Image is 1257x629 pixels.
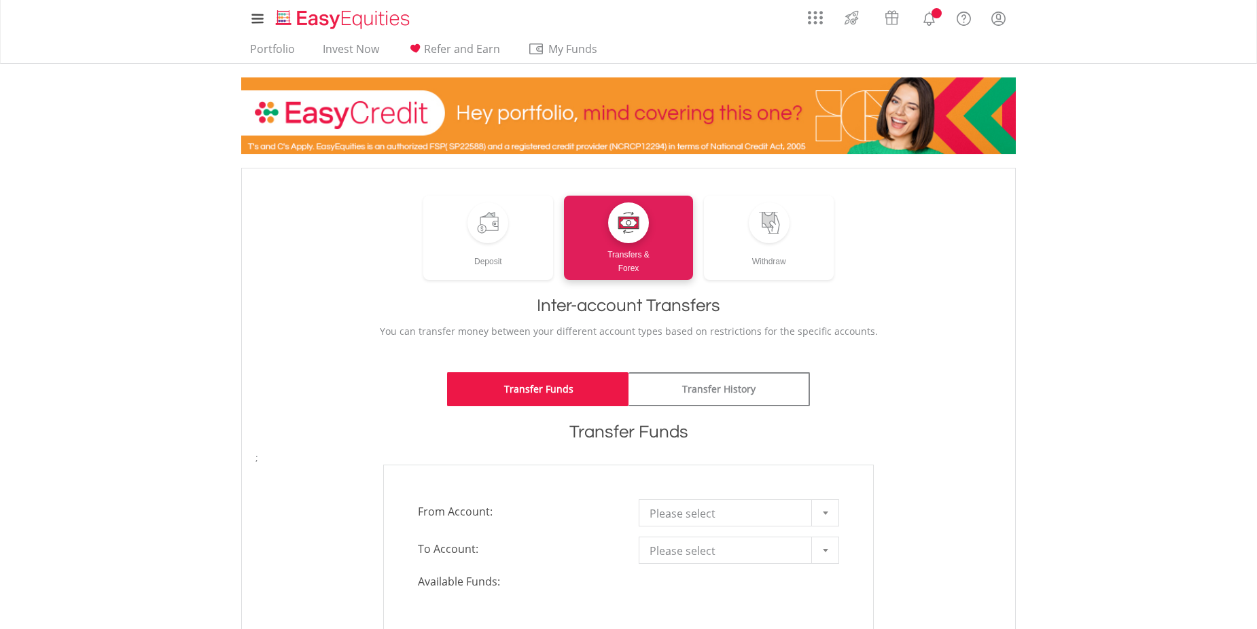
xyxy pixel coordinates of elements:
[528,40,617,58] span: My Funds
[270,3,415,31] a: Home page
[808,10,823,25] img: grid-menu-icon.svg
[981,3,1016,33] a: My Profile
[402,42,506,63] a: Refer and Earn
[255,293,1002,318] h1: Inter-account Transfers
[564,243,694,275] div: Transfers & Forex
[704,243,834,268] div: Withdraw
[840,7,863,29] img: thrive-v2.svg
[423,243,553,268] div: Deposit
[255,325,1002,338] p: You can transfer money between your different account types based on restrictions for the specifi...
[872,3,912,29] a: Vouchers
[424,41,500,56] span: Refer and Earn
[408,499,628,524] span: From Account:
[423,196,553,280] a: Deposit
[628,372,810,406] a: Transfer History
[408,537,628,561] span: To Account:
[946,3,981,31] a: FAQ's and Support
[564,196,694,280] a: Transfers &Forex
[245,42,300,63] a: Portfolio
[799,3,832,25] a: AppsGrid
[881,7,903,29] img: vouchers-v2.svg
[650,537,808,564] span: Please select
[273,8,415,31] img: EasyEquities_Logo.png
[241,77,1016,154] img: EasyCredit Promotion Banner
[650,500,808,527] span: Please select
[255,420,1002,444] h1: Transfer Funds
[704,196,834,280] a: Withdraw
[912,3,946,31] a: Notifications
[408,574,628,590] span: Available Funds:
[317,42,385,63] a: Invest Now
[447,372,628,406] a: Transfer Funds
